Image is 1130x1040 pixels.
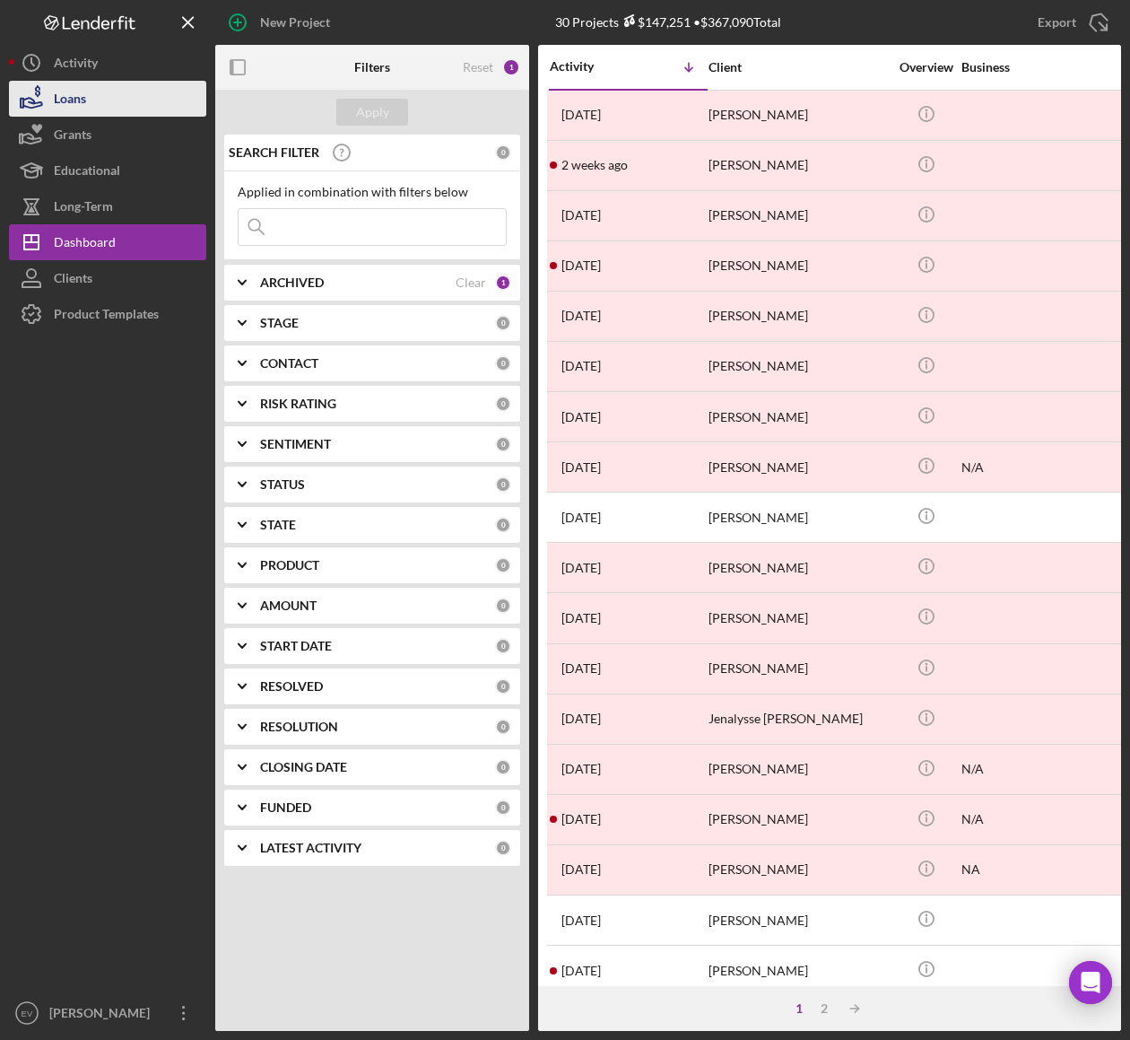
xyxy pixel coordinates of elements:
[708,645,888,693] div: [PERSON_NAME]
[495,144,511,161] div: 0
[561,460,601,475] time: 2025-09-10 00:35
[495,436,511,452] div: 0
[495,315,511,331] div: 0
[708,192,888,240] div: [PERSON_NAME]
[9,153,206,188] button: Educational
[336,99,408,126] button: Apply
[9,260,206,296] a: Clients
[502,58,520,76] div: 1
[708,142,888,189] div: [PERSON_NAME]
[260,437,331,451] b: SENTIMENT
[238,185,507,199] div: Applied in combination with filters below
[260,275,324,290] b: ARCHIVED
[260,356,318,371] b: CONTACT
[561,812,601,826] time: 2025-09-03 23:42
[708,695,888,743] div: Jenalysse [PERSON_NAME]
[708,343,888,390] div: [PERSON_NAME]
[1038,4,1076,40] div: Export
[260,599,317,613] b: AMOUNT
[708,443,888,491] div: [PERSON_NAME]
[561,762,601,776] time: 2025-09-04 23:20
[45,995,161,1036] div: [PERSON_NAME]
[561,258,601,273] time: 2025-09-12 18:13
[54,153,120,193] div: Educational
[708,746,888,793] div: [PERSON_NAME]
[561,611,601,625] time: 2025-09-05 20:25
[892,60,960,74] div: Overview
[260,639,332,653] b: START DATE
[495,557,511,573] div: 0
[54,260,92,301] div: Clients
[812,1001,837,1016] div: 2
[260,800,311,815] b: FUNDED
[708,494,888,541] div: [PERSON_NAME]
[9,296,206,332] button: Product Templates
[9,45,206,81] button: Activity
[495,396,511,412] div: 0
[561,208,601,223] time: 2025-09-12 18:49
[787,1001,812,1016] div: 1
[708,896,888,944] div: [PERSON_NAME]
[708,796,888,843] div: [PERSON_NAME]
[708,393,888,441] div: [PERSON_NAME]
[1069,961,1112,1004] div: Open Intercom Messenger
[561,862,601,877] time: 2025-09-03 17:48
[495,759,511,775] div: 0
[708,544,888,591] div: [PERSON_NAME]
[9,117,206,153] button: Grants
[561,158,628,172] time: 2025-09-15 01:23
[708,293,888,340] div: [PERSON_NAME]
[54,81,86,121] div: Loans
[561,359,601,373] time: 2025-09-11 18:56
[708,947,888,994] div: [PERSON_NAME]
[708,242,888,290] div: [PERSON_NAME]
[54,45,98,85] div: Activity
[555,14,781,30] div: 30 Projects • $367,090 Total
[495,800,511,816] div: 0
[54,296,159,336] div: Product Templates
[9,81,206,117] button: Loans
[561,712,601,726] time: 2025-09-05 15:52
[708,594,888,642] div: [PERSON_NAME]
[9,188,206,224] button: Long-Term
[561,511,601,525] time: 2025-09-09 22:42
[550,59,629,74] div: Activity
[708,846,888,894] div: [PERSON_NAME]
[54,188,113,229] div: Long-Term
[495,719,511,735] div: 0
[456,275,486,290] div: Clear
[495,517,511,533] div: 0
[9,224,206,260] button: Dashboard
[260,4,330,40] div: New Project
[561,913,601,928] time: 2025-08-30 02:48
[463,60,493,74] div: Reset
[619,14,691,30] div: $147,251
[260,518,296,532] b: STATE
[495,840,511,856] div: 0
[229,145,319,160] b: SEARCH FILTER
[561,410,601,424] time: 2025-09-11 16:43
[561,661,601,676] time: 2025-09-05 17:20
[708,92,888,139] div: [PERSON_NAME]
[354,60,390,74] b: Filters
[260,558,319,572] b: PRODUCT
[260,760,347,774] b: CLOSING DATE
[561,964,601,978] time: 2025-08-26 21:39
[260,477,305,492] b: STATUS
[708,60,888,74] div: Client
[54,117,91,157] div: Grants
[495,275,511,291] div: 1
[215,4,348,40] button: New Project
[9,995,206,1031] button: EV[PERSON_NAME]
[1020,4,1121,40] button: Export
[495,678,511,695] div: 0
[260,679,323,694] b: RESOLVED
[260,720,338,734] b: RESOLUTION
[260,397,336,411] b: RISK RATING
